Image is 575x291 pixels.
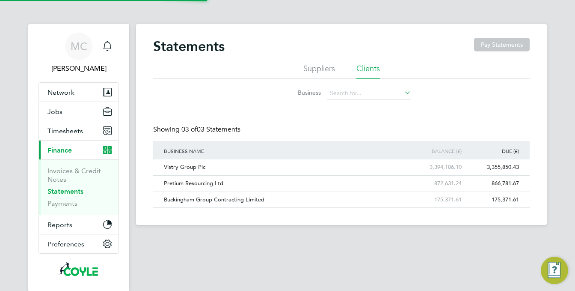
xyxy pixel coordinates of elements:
input: Search for... [327,87,411,99]
div: Showing [153,125,242,134]
button: Preferences [39,234,119,253]
h2: Statements [153,38,225,55]
div: 3,355,850.43 [464,159,521,175]
div: Finance [39,159,119,215]
div: Business Name [162,141,406,161]
span: Preferences [47,240,84,248]
div: 872,631.24 [406,176,463,192]
span: Network [47,88,74,96]
div: 175,371.61 [464,192,521,208]
a: MC[PERSON_NAME] [39,33,119,74]
span: Finance [47,146,72,154]
span: Marie Cornick [39,63,119,74]
span: Reports [47,221,72,229]
div: 3,394,186.10 [406,159,463,175]
a: Buckingham Group Contracting Limited175,371.61175,371.61 [162,192,521,199]
a: Vistry Group Plc3,394,186.103,355,850.43 [162,159,521,166]
button: Reports [39,215,119,234]
button: Engage Resource Center [541,257,568,284]
a: Invoices & Credit Notes [47,167,101,183]
div: Due (£) [464,141,521,161]
a: Payments [47,199,77,207]
div: Balance (£) [406,141,463,161]
li: Suppliers [303,63,335,79]
button: Pay Statements [474,38,530,51]
button: Network [39,83,119,102]
div: 175,371.61 [406,192,463,208]
a: Statements [47,187,83,195]
span: 03 of [181,125,197,134]
button: Finance [39,141,119,159]
li: Clients [356,63,380,79]
div: Vistry Group Plc [162,159,406,175]
div: 866,781.67 [464,176,521,192]
button: Timesheets [39,121,119,140]
div: Buckingham Group Contracting Limited [162,192,406,208]
span: 03 Statements [181,125,240,134]
label: Business [272,89,321,96]
span: Timesheets [47,127,83,135]
div: Pretium Resourcing Ltd [162,176,406,192]
img: coyles-logo-retina.png [59,262,98,276]
a: Go to home page [39,262,119,276]
span: Jobs [47,108,62,116]
button: Jobs [39,102,119,121]
span: MC [71,41,87,52]
a: Pretium Resourcing Ltd872,631.24866,781.67 [162,175,521,183]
